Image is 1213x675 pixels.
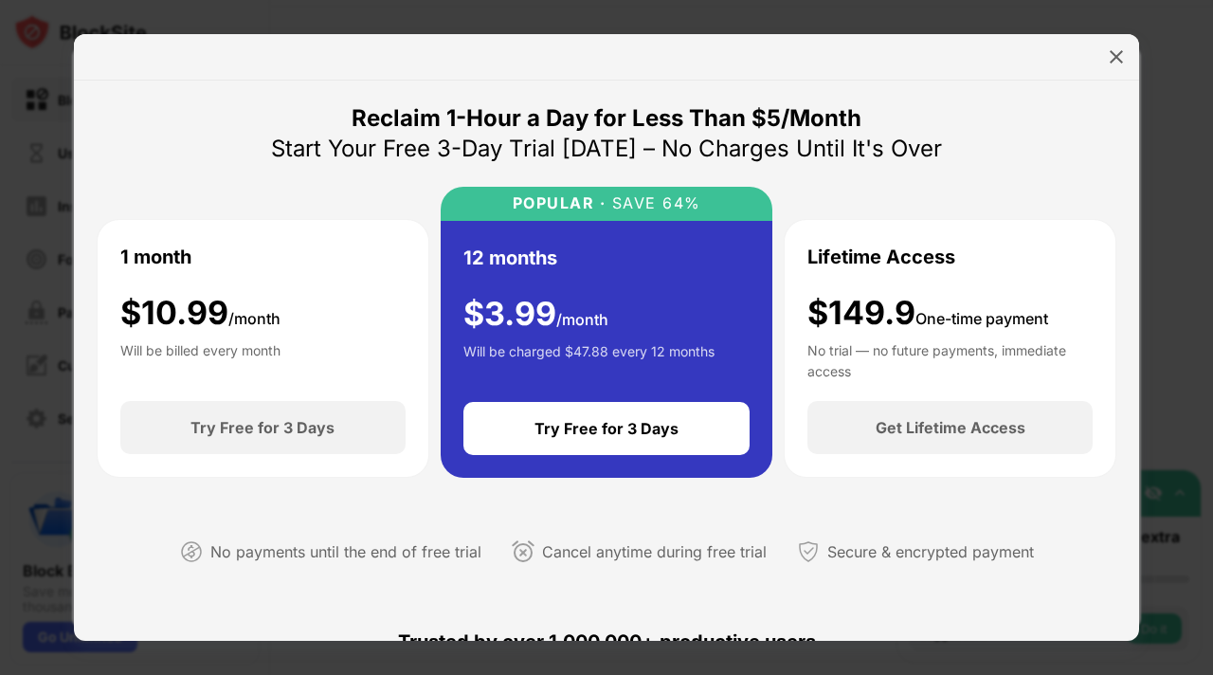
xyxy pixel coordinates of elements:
div: Get Lifetime Access [876,418,1025,437]
div: Secure & encrypted payment [827,538,1034,566]
img: secured-payment [797,540,820,563]
div: $149.9 [807,294,1048,333]
div: Try Free for 3 Days [534,419,679,438]
div: Will be billed every month [120,340,281,378]
div: Cancel anytime during free trial [542,538,767,566]
span: /month [556,310,608,329]
span: One-time payment [915,309,1048,328]
div: $ 10.99 [120,294,281,333]
div: No payments until the end of free trial [210,538,481,566]
div: POPULAR · [513,194,606,212]
img: cancel-anytime [512,540,534,563]
div: 1 month [120,243,191,271]
div: 12 months [463,244,557,272]
div: Try Free for 3 Days [190,418,335,437]
div: No trial — no future payments, immediate access [807,340,1093,378]
div: Reclaim 1-Hour a Day for Less Than $5/Month [352,103,861,134]
span: /month [228,309,281,328]
div: Will be charged $47.88 every 12 months [463,341,715,379]
div: SAVE 64% [606,194,701,212]
div: Start Your Free 3-Day Trial [DATE] – No Charges Until It's Over [271,134,942,164]
img: not-paying [180,540,203,563]
div: $ 3.99 [463,295,608,334]
div: Lifetime Access [807,243,955,271]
